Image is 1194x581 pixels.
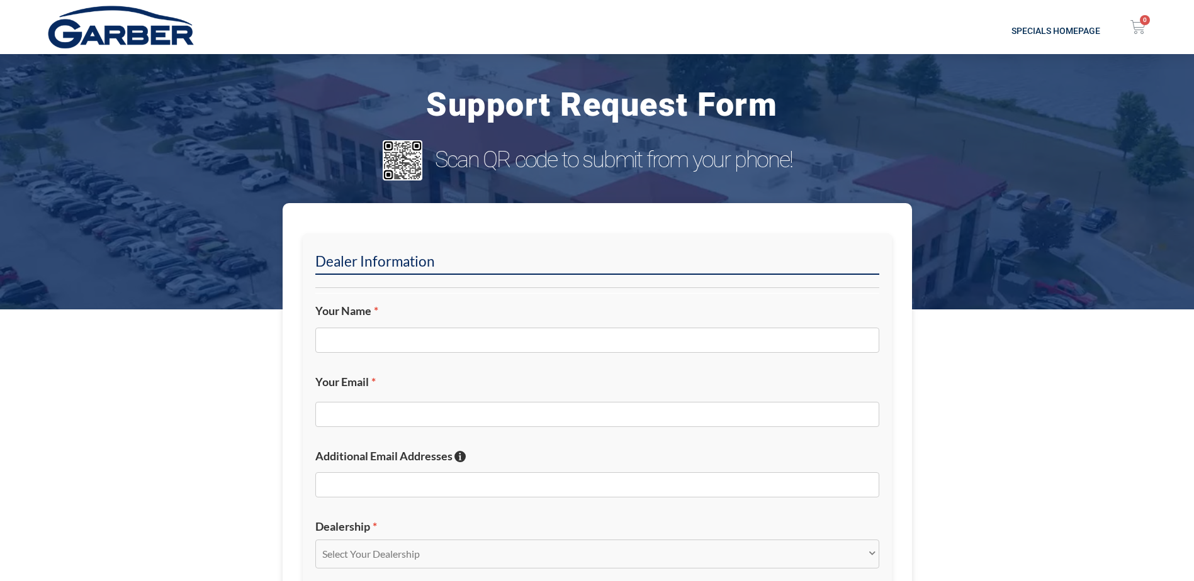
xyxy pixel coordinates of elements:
[315,304,879,318] label: Your Name
[315,252,879,275] h2: Dealer Information
[315,449,453,463] span: Additional Email Addresses
[307,26,1100,35] h2: Specials Homepage
[435,147,821,174] h3: Scan QR code to submit from your phone!
[315,375,879,389] label: Your Email
[315,519,879,534] label: Dealership
[94,82,1109,128] h3: Support Request Form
